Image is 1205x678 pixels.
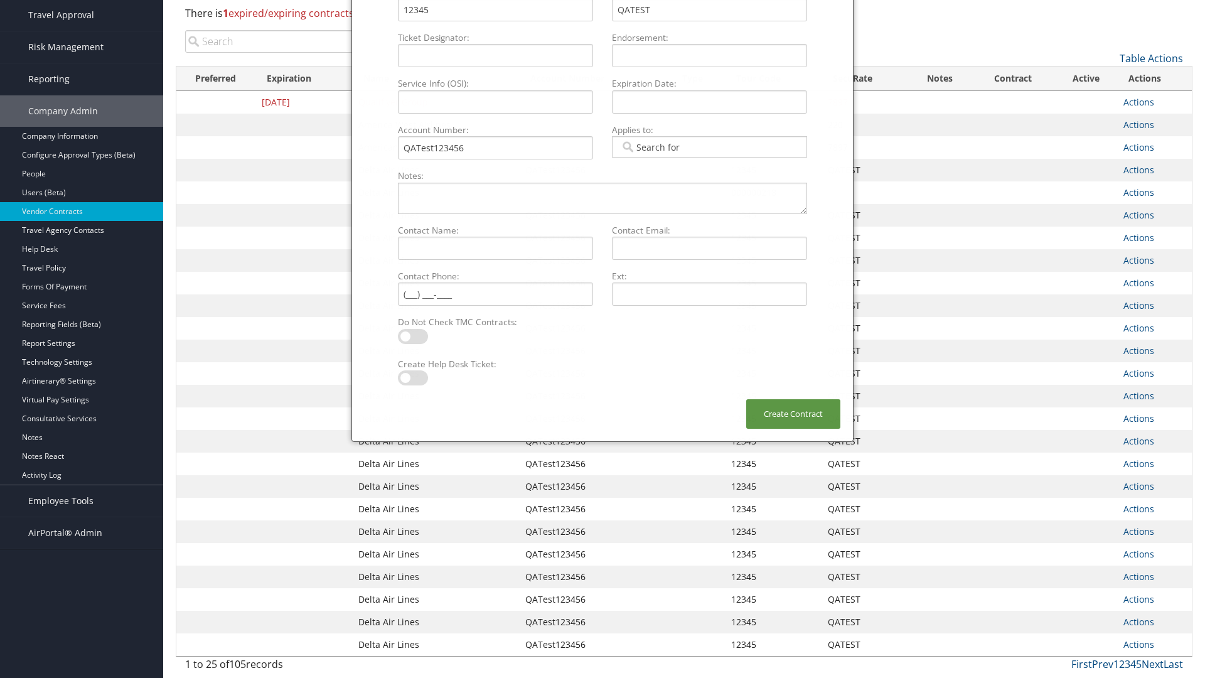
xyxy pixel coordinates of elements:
[822,317,909,340] td: QATEST
[352,475,519,498] td: Delta Air Lines
[822,453,909,475] td: QATEST
[1123,480,1154,492] a: Actions
[725,453,822,475] td: 12345
[822,362,909,385] td: QATEST
[1136,657,1142,671] a: 5
[1123,525,1154,537] a: Actions
[1123,299,1154,311] a: Actions
[352,430,519,453] td: Delta Air Lines
[1123,164,1154,176] a: Actions
[398,282,593,306] input: (___) ___-____
[519,566,671,588] td: QATest123456
[725,588,822,611] td: 12345
[725,498,822,520] td: 12345
[176,67,255,91] th: Preferred: activate to sort column ascending
[909,67,971,91] th: Notes: activate to sort column ascending
[28,63,70,95] span: Reporting
[223,6,228,20] strong: 1
[1123,322,1154,334] a: Actions
[822,498,909,520] td: QATEST
[1123,458,1154,470] a: Actions
[1123,571,1154,583] a: Actions
[393,316,598,328] label: Do Not Check TMC Contracts:
[822,136,909,159] td: 7897
[352,611,519,633] td: Delta Air Lines
[255,67,352,91] th: Expiration: activate to sort column descending
[1123,638,1154,650] a: Actions
[393,270,598,282] label: Contact Phone:
[1123,345,1154,357] a: Actions
[1123,503,1154,515] a: Actions
[1119,657,1125,671] a: 2
[1123,232,1154,244] a: Actions
[822,475,909,498] td: QATEST
[352,633,519,656] td: Delta Air Lines
[519,543,671,566] td: QATest123456
[822,385,909,407] td: QATEST
[822,204,909,227] td: QATEST
[822,294,909,317] td: QATEST
[607,31,812,44] label: Endorsement:
[822,159,909,181] td: QATEST
[519,611,671,633] td: QATest123456
[1117,67,1192,91] th: Actions
[822,272,909,294] td: QATEST
[519,498,671,520] td: QATest123456
[725,543,822,566] td: 12345
[822,566,909,588] td: QATEST
[352,520,519,543] td: Delta Air Lines
[229,657,246,671] span: 105
[1123,254,1154,266] a: Actions
[1130,657,1136,671] a: 4
[1123,277,1154,289] a: Actions
[971,67,1055,91] th: Contract: activate to sort column ascending
[393,124,598,136] label: Account Number:
[822,114,909,136] td: 220
[1123,119,1154,131] a: Actions
[607,224,812,237] label: Contact Email:
[1142,657,1164,671] a: Next
[185,657,420,678] div: 1 to 25 of records
[1123,412,1154,424] a: Actions
[185,30,420,53] input: Search
[1123,593,1154,605] a: Actions
[822,249,909,272] td: QATEST
[822,407,909,430] td: QATEST
[28,95,98,127] span: Company Admin
[393,77,598,90] label: Service Info (OSI):
[1123,96,1154,108] a: Actions
[352,543,519,566] td: Delta Air Lines
[1123,548,1154,560] a: Actions
[746,399,840,429] button: Create Contract
[519,633,671,656] td: QATest123456
[255,91,352,114] td: [DATE]
[822,340,909,362] td: QATEST
[725,475,822,498] td: 12345
[607,270,812,282] label: Ext:
[725,520,822,543] td: 12345
[1123,616,1154,628] a: Actions
[1164,657,1183,671] a: Last
[725,566,822,588] td: 12345
[725,633,822,656] td: 12345
[28,31,104,63] span: Risk Management
[1123,186,1154,198] a: Actions
[393,169,812,182] label: Notes:
[822,91,909,114] td: 7897
[352,453,519,475] td: Delta Air Lines
[519,588,671,611] td: QATest123456
[822,588,909,611] td: QATEST
[352,498,519,520] td: Delta Air Lines
[223,6,354,20] span: expired/expiring contracts
[822,633,909,656] td: QATEST
[1123,141,1154,153] a: Actions
[519,475,671,498] td: QATest123456
[1125,657,1130,671] a: 3
[519,520,671,543] td: QATest123456
[28,485,94,517] span: Employee Tools
[1123,367,1154,379] a: Actions
[393,31,598,44] label: Ticket Designator:
[607,77,812,90] label: Expiration Date:
[822,430,909,453] td: QATEST
[393,224,598,237] label: Contact Name:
